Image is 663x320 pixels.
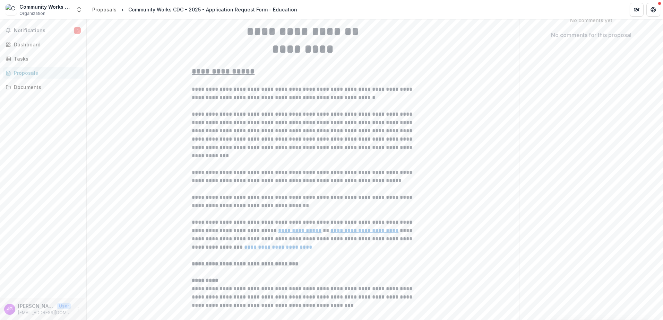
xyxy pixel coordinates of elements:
[6,4,17,15] img: Community Works CDC
[74,3,84,17] button: Open entity switcher
[14,83,78,91] div: Documents
[3,81,84,93] a: Documents
[19,3,71,10] div: Community Works CDC
[89,5,119,15] a: Proposals
[3,25,84,36] button: Notifications1
[19,10,45,17] span: Organization
[14,28,74,34] span: Notifications
[3,39,84,50] a: Dashboard
[92,6,117,13] div: Proposals
[14,41,78,48] div: Dashboard
[14,69,78,77] div: Proposals
[551,31,631,39] p: No comments for this proposal
[3,53,84,64] a: Tasks
[630,3,644,17] button: Partners
[7,307,13,311] div: Johnny Gentry
[18,302,54,310] p: [PERSON_NAME]
[525,17,658,24] p: No comments yet
[74,305,82,313] button: More
[18,310,71,316] p: [EMAIL_ADDRESS][DOMAIN_NAME]
[14,55,78,62] div: Tasks
[89,5,300,15] nav: breadcrumb
[57,303,71,309] p: User
[646,3,660,17] button: Get Help
[3,67,84,79] a: Proposals
[128,6,297,13] div: Community Works CDC - 2025 - Application Request Form - Education
[74,27,81,34] span: 1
